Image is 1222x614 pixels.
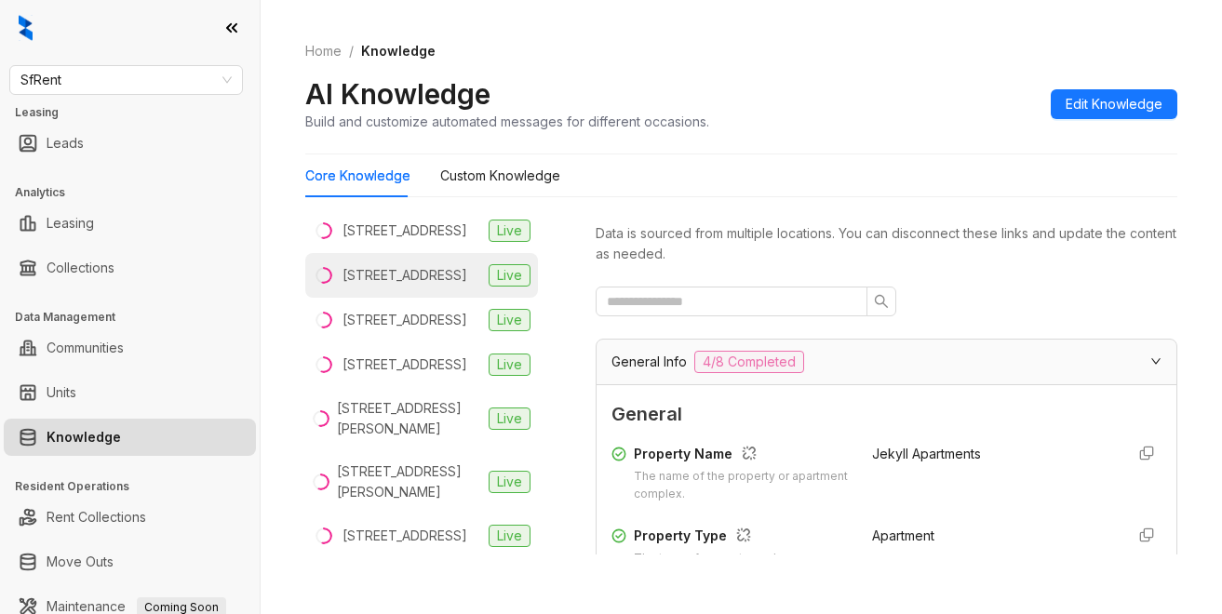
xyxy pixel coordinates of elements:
[349,41,354,61] li: /
[489,471,530,493] span: Live
[337,461,481,502] div: [STREET_ADDRESS][PERSON_NAME]
[634,526,850,550] div: Property Type
[337,398,481,439] div: [STREET_ADDRESS][PERSON_NAME]
[342,526,467,546] div: [STREET_ADDRESS]
[361,43,436,59] span: Knowledge
[47,125,84,162] a: Leads
[634,468,849,503] div: The name of the property or apartment complex.
[15,478,260,495] h3: Resident Operations
[4,374,256,411] li: Units
[597,340,1176,384] div: General Info4/8 Completed
[15,104,260,121] h3: Leasing
[611,352,687,372] span: General Info
[4,499,256,536] li: Rent Collections
[47,329,124,367] a: Communities
[47,205,94,242] a: Leasing
[47,499,146,536] a: Rent Collections
[611,400,1162,429] span: General
[489,407,530,430] span: Live
[872,446,981,461] span: Jekyll Apartments
[440,166,560,186] div: Custom Knowledge
[342,354,467,375] div: [STREET_ADDRESS]
[4,249,256,287] li: Collections
[489,525,530,547] span: Live
[4,329,256,367] li: Communities
[47,419,121,456] a: Knowledge
[47,249,114,287] a: Collections
[596,223,1177,264] div: Data is sourced from multiple locations. You can disconnect these links and update the content as...
[20,66,232,94] span: SfRent
[305,166,410,186] div: Core Knowledge
[4,205,256,242] li: Leasing
[872,527,934,543] span: Apartment
[47,543,114,581] a: Move Outs
[1150,355,1162,367] span: expanded
[489,309,530,331] span: Live
[305,76,490,112] h2: AI Knowledge
[342,310,467,330] div: [STREET_ADDRESS]
[302,41,345,61] a: Home
[15,184,260,201] h3: Analytics
[19,15,33,41] img: logo
[342,265,467,286] div: [STREET_ADDRESS]
[874,294,889,309] span: search
[4,543,256,581] li: Move Outs
[1051,89,1177,119] button: Edit Knowledge
[489,220,530,242] span: Live
[634,550,850,585] div: The type of property, such as apartment, condo, or townhouse.
[47,374,76,411] a: Units
[15,309,260,326] h3: Data Management
[489,354,530,376] span: Live
[4,419,256,456] li: Knowledge
[489,264,530,287] span: Live
[1066,94,1162,114] span: Edit Knowledge
[342,220,467,241] div: [STREET_ADDRESS]
[4,125,256,162] li: Leads
[305,112,709,131] div: Build and customize automated messages for different occasions.
[694,351,804,373] span: 4/8 Completed
[634,444,849,468] div: Property Name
